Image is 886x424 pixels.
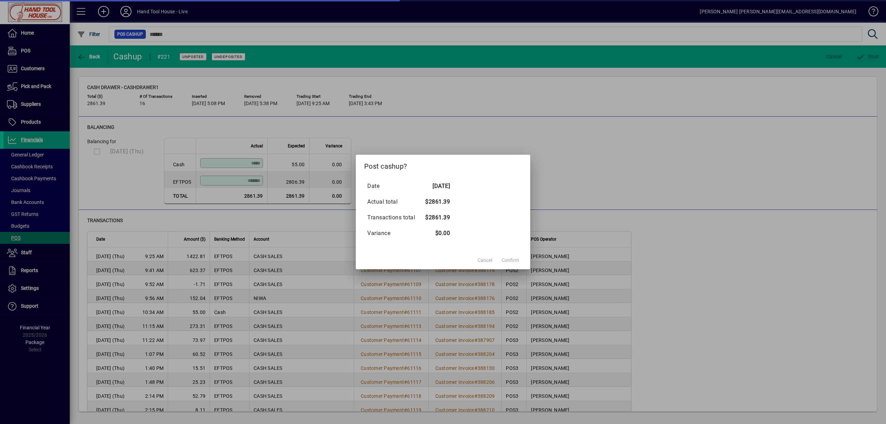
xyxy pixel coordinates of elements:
[422,225,450,241] td: $0.00
[422,178,450,194] td: [DATE]
[367,225,422,241] td: Variance
[367,194,422,210] td: Actual total
[356,155,530,175] h2: Post cashup?
[422,194,450,210] td: $2861.39
[367,210,422,225] td: Transactions total
[367,178,422,194] td: Date
[422,210,450,225] td: $2861.39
